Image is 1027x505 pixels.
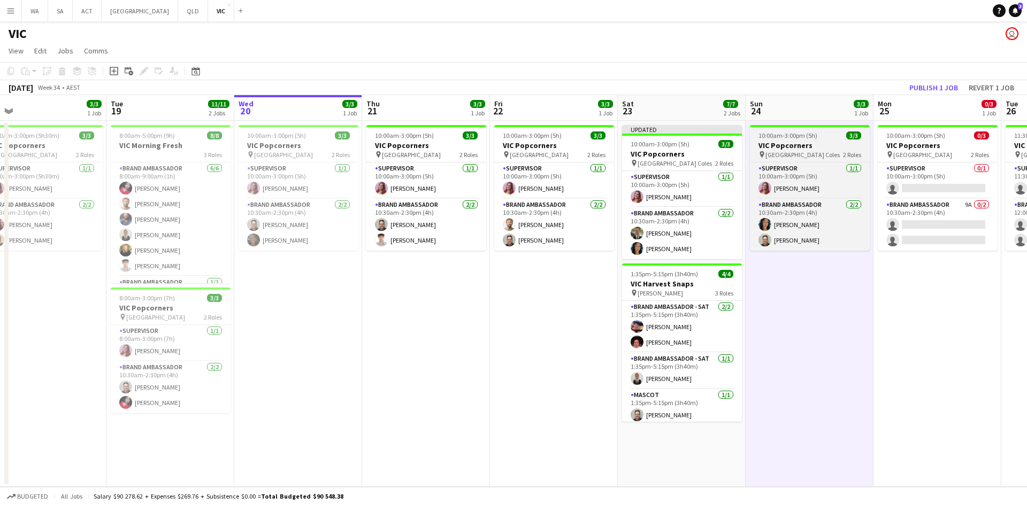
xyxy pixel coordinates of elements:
[59,492,85,500] span: All jobs
[1018,3,1023,10] span: 3
[494,162,614,199] app-card-role: Supervisor1/110:00am-3:00pm (5h)[PERSON_NAME]
[510,151,569,159] span: [GEOGRAPHIC_DATA]
[366,199,486,251] app-card-role: Brand Ambassador2/210:30am-2:30pm (4h)[PERSON_NAME][PERSON_NAME]
[9,82,33,93] div: [DATE]
[878,141,998,150] h3: VIC Popcorners
[494,125,614,251] app-job-card: 10:00am-3:00pm (5h)3/3VIC Popcorners [GEOGRAPHIC_DATA]2 RolesSupervisor1/110:00am-3:00pm (5h)[PER...
[9,26,27,42] h1: VIC
[57,46,73,56] span: Jobs
[750,125,870,251] app-job-card: 10:00am-3:00pm (5h)3/3VIC Popcorners [GEOGRAPHIC_DATA] Coles2 RolesSupervisor1/110:00am-3:00pm (5...
[459,151,478,159] span: 2 Roles
[724,109,740,117] div: 2 Jobs
[620,105,634,117] span: 23
[1006,27,1018,40] app-user-avatar: Declan Murray
[207,294,222,302] span: 3/3
[748,105,763,117] span: 24
[94,492,343,500] div: Salary $90 278.62 + Expenses $269.76 + Subsistence $0.00 =
[622,353,742,389] app-card-role: Brand Ambassador - SAT1/11:35pm-5:15pm (3h40m)[PERSON_NAME]
[715,289,733,297] span: 3 Roles
[974,131,989,139] span: 0/3
[111,325,231,361] app-card-role: Supervisor1/18:00am-3:00pm (7h)[PERSON_NAME]
[503,131,562,139] span: 10:00am-3:00pm (5h)
[470,100,485,108] span: 3/3
[878,99,892,108] span: Mon
[111,361,231,413] app-card-role: Brand Ambassador2/210:30am-2:30pm (4h)[PERSON_NAME][PERSON_NAME]
[366,162,486,199] app-card-role: Supervisor1/110:00am-3:00pm (5h)[PERSON_NAME]
[622,389,742,425] app-card-role: Mascot1/11:35pm-5:15pm (3h40m)[PERSON_NAME]
[493,105,503,117] span: 22
[638,159,712,167] span: [GEOGRAPHIC_DATA] Coles
[765,151,840,159] span: [GEOGRAPHIC_DATA] Coles
[79,131,94,139] span: 3/3
[750,162,870,199] app-card-role: Supervisor1/110:00am-3:00pm (5h)[PERSON_NAME]
[878,125,998,251] app-job-card: 10:00am-3:00pm (5h)0/3VIC Popcorners [GEOGRAPHIC_DATA]2 RolesSupervisor0/110:00am-3:00pm (5h) Bra...
[982,100,997,108] span: 0/3
[893,151,952,159] span: [GEOGRAPHIC_DATA]
[1006,99,1018,108] span: Tue
[964,81,1018,95] button: Revert 1 job
[109,105,123,117] span: 19
[854,109,868,117] div: 1 Job
[366,125,486,251] app-job-card: 10:00am-3:00pm (5h)3/3VIC Popcorners [GEOGRAPHIC_DATA]2 RolesSupervisor1/110:00am-3:00pm (5h)[PER...
[971,151,989,159] span: 2 Roles
[715,159,733,167] span: 2 Roles
[254,151,313,159] span: [GEOGRAPHIC_DATA]
[209,109,229,117] div: 2 Jobs
[587,151,606,159] span: 2 Roles
[622,149,742,159] h3: VIC Popcorners
[982,109,996,117] div: 1 Job
[332,151,350,159] span: 2 Roles
[622,125,742,259] app-job-card: Updated10:00am-3:00pm (5h)3/3VIC Popcorners [GEOGRAPHIC_DATA] Coles2 RolesSupervisor1/110:00am-3:...
[1004,105,1018,117] span: 26
[111,276,231,313] app-card-role: Brand Ambassador1/1
[1009,4,1022,17] a: 3
[207,131,222,139] span: 8/8
[723,100,738,108] span: 7/7
[638,289,683,297] span: [PERSON_NAME]
[76,151,94,159] span: 2 Roles
[886,131,945,139] span: 10:00am-3:00pm (5h)
[471,109,485,117] div: 1 Job
[622,263,742,422] app-job-card: 1:35pm-5:15pm (3h40m)4/4VIC Harvest Snaps [PERSON_NAME]3 RolesBrand Ambassador - SAT2/21:35pm-5:1...
[48,1,73,21] button: SA
[239,99,254,108] span: Wed
[261,492,343,500] span: Total Budgeted $90 548.38
[366,141,486,150] h3: VIC Popcorners
[876,105,892,117] span: 25
[758,131,817,139] span: 10:00am-3:00pm (5h)
[111,141,231,150] h3: VIC Morning Fresh
[750,199,870,251] app-card-role: Brand Ambassador2/210:30am-2:30pm (4h)[PERSON_NAME][PERSON_NAME]
[239,125,358,251] app-job-card: 10:00am-3:00pm (5h)3/3VIC Popcorners [GEOGRAPHIC_DATA]2 RolesSupervisor1/110:00am-3:00pm (5h)[PER...
[102,1,178,21] button: [GEOGRAPHIC_DATA]
[843,151,861,159] span: 2 Roles
[53,44,78,58] a: Jobs
[178,1,208,21] button: QLD
[111,288,231,413] div: 8:00am-3:00pm (7h)3/3VIC Popcorners [GEOGRAPHIC_DATA]2 RolesSupervisor1/18:00am-3:00pm (7h)[PERSO...
[342,100,357,108] span: 3/3
[9,46,24,56] span: View
[599,109,612,117] div: 1 Job
[204,151,222,159] span: 3 Roles
[494,199,614,251] app-card-role: Brand Ambassador2/210:30am-2:30pm (4h)[PERSON_NAME][PERSON_NAME]
[80,44,112,58] a: Comms
[591,131,606,139] span: 3/3
[87,100,102,108] span: 3/3
[375,131,434,139] span: 10:00am-3:00pm (5h)
[111,162,231,276] app-card-role: Brand Ambassador6/68:00am-9:00am (1h)[PERSON_NAME][PERSON_NAME][PERSON_NAME][PERSON_NAME][PERSON_...
[4,44,28,58] a: View
[208,100,229,108] span: 11/11
[846,131,861,139] span: 3/3
[66,83,80,91] div: AEST
[87,109,101,117] div: 1 Job
[463,131,478,139] span: 3/3
[718,140,733,148] span: 3/3
[126,313,185,321] span: [GEOGRAPHIC_DATA]
[204,313,222,321] span: 2 Roles
[111,303,231,313] h3: VIC Popcorners
[622,99,634,108] span: Sat
[119,294,175,302] span: 8:00am-3:00pm (7h)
